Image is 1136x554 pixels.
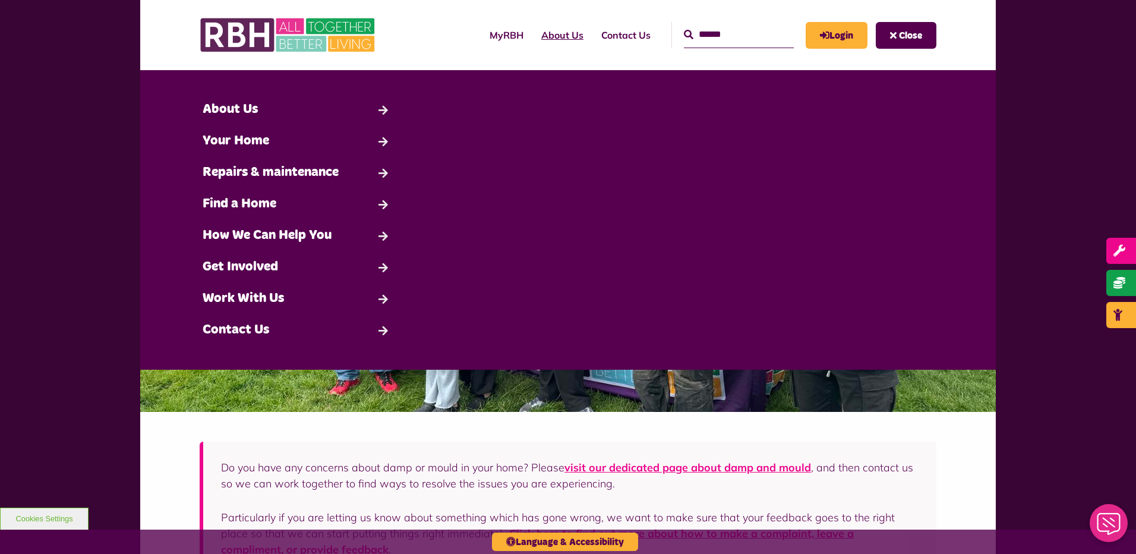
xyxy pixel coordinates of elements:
[197,188,397,220] a: Find a Home
[492,533,638,551] button: Language & Accessibility
[197,314,397,346] a: Contact Us
[197,94,397,125] a: About Us
[1083,501,1136,554] iframe: Netcall Web Assistant for live chat
[197,251,397,283] a: Get Involved
[876,22,936,49] button: Navigation
[221,459,919,492] p: Do you have any concerns about damp or mould in your home? Please , and then contact us so we can...
[564,461,811,474] a: visit our dedicated page about damp and mould
[684,22,794,48] input: Search
[197,220,397,251] a: How We Can Help You
[806,22,867,49] a: MyRBH
[899,31,922,40] span: Close
[197,283,397,314] a: Work With Us
[197,125,397,157] a: Your Home
[592,19,659,51] a: Contact Us
[481,19,532,51] a: MyRBH
[197,157,397,188] a: Repairs & maintenance
[532,19,592,51] a: About Us
[200,12,378,58] img: RBH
